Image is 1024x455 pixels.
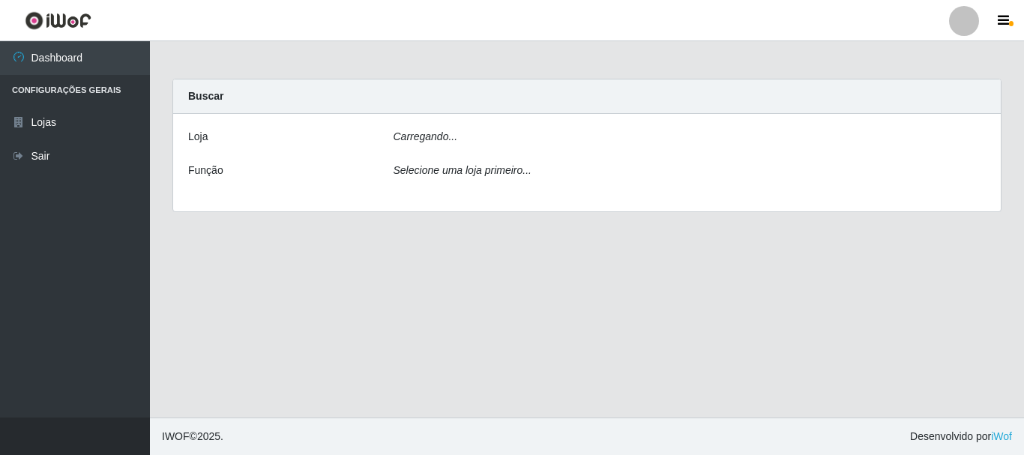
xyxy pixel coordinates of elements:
[162,429,223,445] span: © 2025 .
[188,163,223,178] label: Função
[394,164,531,176] i: Selecione uma loja primeiro...
[188,90,223,102] strong: Buscar
[394,130,458,142] i: Carregando...
[25,11,91,30] img: CoreUI Logo
[991,430,1012,442] a: iWof
[188,129,208,145] label: Loja
[162,430,190,442] span: IWOF
[910,429,1012,445] span: Desenvolvido por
